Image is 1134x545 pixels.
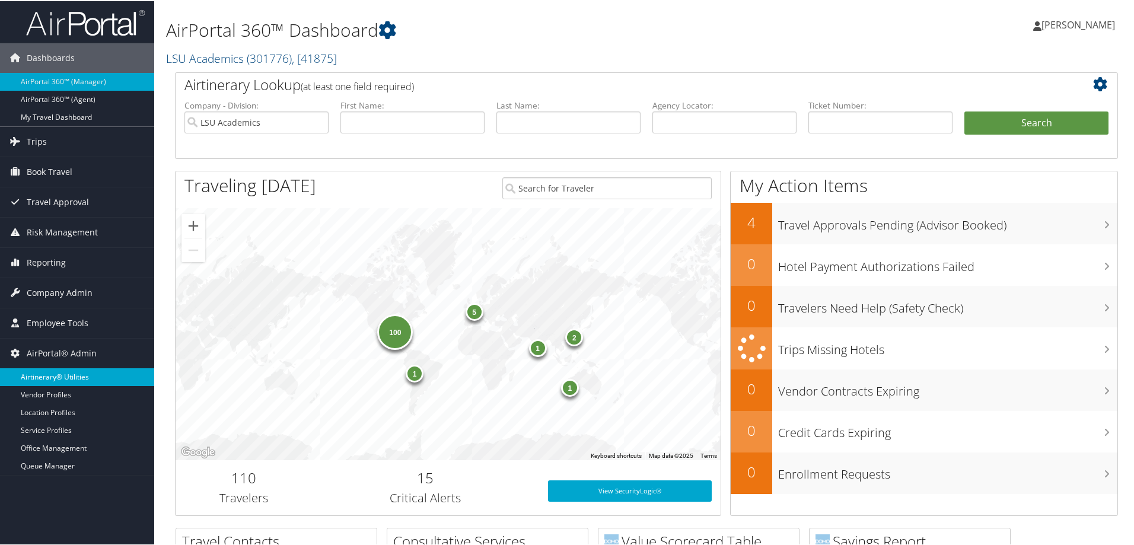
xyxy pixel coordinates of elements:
span: , [ 41875 ] [292,49,337,65]
div: 100 [377,313,413,349]
span: Map data ©2025 [649,451,693,458]
div: 1 [561,378,579,396]
a: 4Travel Approvals Pending (Advisor Booked) [731,202,1117,243]
a: 0Enrollment Requests [731,451,1117,493]
h2: 15 [321,467,530,487]
button: Search [964,110,1108,134]
h2: 0 [731,253,772,273]
a: View SecurityLogic® [548,479,712,501]
div: 1 [406,363,423,381]
h3: Travelers [184,489,303,505]
a: [PERSON_NAME] [1033,6,1127,42]
a: LSU Academics [166,49,337,65]
h2: 0 [731,378,772,398]
div: 5 [465,301,483,319]
label: First Name: [340,98,485,110]
h2: 4 [731,211,772,231]
h3: Travel Approvals Pending (Advisor Booked) [778,210,1117,232]
span: Reporting [27,247,66,276]
span: Travel Approval [27,186,89,216]
img: airportal-logo.png [26,8,145,36]
a: 0Credit Cards Expiring [731,410,1117,451]
label: Company - Division: [184,98,329,110]
h2: 0 [731,294,772,314]
a: Terms (opens in new tab) [700,451,717,458]
h1: My Action Items [731,172,1117,197]
h2: 0 [731,419,772,439]
span: ( 301776 ) [247,49,292,65]
h2: Airtinerary Lookup [184,74,1030,94]
h3: Vendor Contracts Expiring [778,376,1117,399]
label: Ticket Number: [808,98,953,110]
a: 0Travelers Need Help (Safety Check) [731,285,1117,326]
button: Zoom in [181,213,205,237]
button: Zoom out [181,237,205,261]
span: Risk Management [27,216,98,246]
h3: Hotel Payment Authorizations Failed [778,251,1117,274]
img: Google [179,444,218,459]
span: Trips [27,126,47,155]
span: Company Admin [27,277,93,307]
label: Agency Locator: [652,98,797,110]
h3: Travelers Need Help (Safety Check) [778,293,1117,315]
h2: 110 [184,467,303,487]
a: 0Vendor Contracts Expiring [731,368,1117,410]
h1: Traveling [DATE] [184,172,316,197]
h2: 0 [731,461,772,481]
h1: AirPortal 360™ Dashboard [166,17,807,42]
a: Open this area in Google Maps (opens a new window) [179,444,218,459]
span: (at least one field required) [301,79,414,92]
a: Trips Missing Hotels [731,326,1117,368]
h3: Enrollment Requests [778,459,1117,482]
span: Book Travel [27,156,72,186]
h3: Trips Missing Hotels [778,334,1117,357]
span: [PERSON_NAME] [1041,17,1115,30]
span: Dashboards [27,42,75,72]
span: AirPortal® Admin [27,337,97,367]
label: Last Name: [496,98,641,110]
span: Employee Tools [27,307,88,337]
button: Keyboard shortcuts [591,451,642,459]
input: Search for Traveler [502,176,712,198]
h3: Critical Alerts [321,489,530,505]
h3: Credit Cards Expiring [778,417,1117,440]
div: 1 [528,338,546,356]
a: 0Hotel Payment Authorizations Failed [731,243,1117,285]
div: 2 [565,327,583,345]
